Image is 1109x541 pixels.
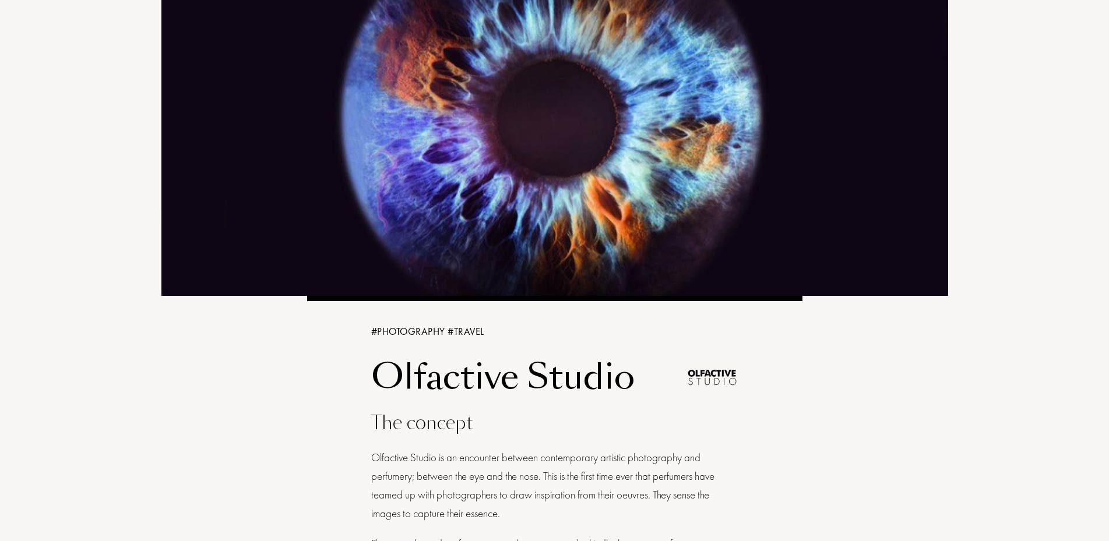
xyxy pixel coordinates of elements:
[371,409,738,437] div: The concept
[371,448,738,523] div: Olfactive Studio is an encounter between contemporary artistic photography and perfumery; between...
[371,325,448,338] span: # PHOTOGRAPHY
[685,351,738,403] img: Logo Olfactive Studio
[448,325,484,338] span: # TRAVEL
[371,357,677,398] h1: Olfactive Studio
